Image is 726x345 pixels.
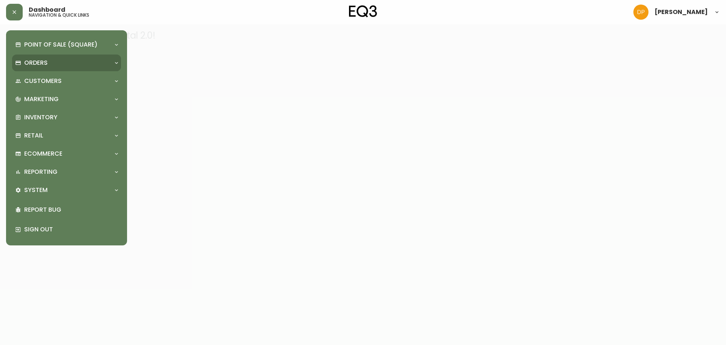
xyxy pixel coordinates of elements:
p: Point of Sale (Square) [24,41,98,49]
div: Customers [12,73,121,89]
p: Inventory [24,113,57,122]
img: logo [349,5,377,17]
p: Orders [24,59,48,67]
div: System [12,182,121,198]
span: Dashboard [29,7,65,13]
div: Orders [12,55,121,71]
div: Marketing [12,91,121,108]
p: Sign Out [24,225,118,234]
img: b0154ba12ae69382d64d2f3159806b19 [633,5,648,20]
span: [PERSON_NAME] [655,9,708,15]
div: Sign Out [12,220,121,239]
p: Ecommerce [24,150,62,158]
div: Retail [12,127,121,144]
p: System [24,186,48,194]
p: Marketing [24,95,59,103]
h5: navigation & quick links [29,13,89,17]
p: Report Bug [24,206,118,214]
div: Inventory [12,109,121,126]
div: Reporting [12,164,121,180]
div: Report Bug [12,200,121,220]
p: Reporting [24,168,57,176]
p: Customers [24,77,62,85]
div: Ecommerce [12,145,121,162]
p: Retail [24,131,43,140]
div: Point of Sale (Square) [12,36,121,53]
